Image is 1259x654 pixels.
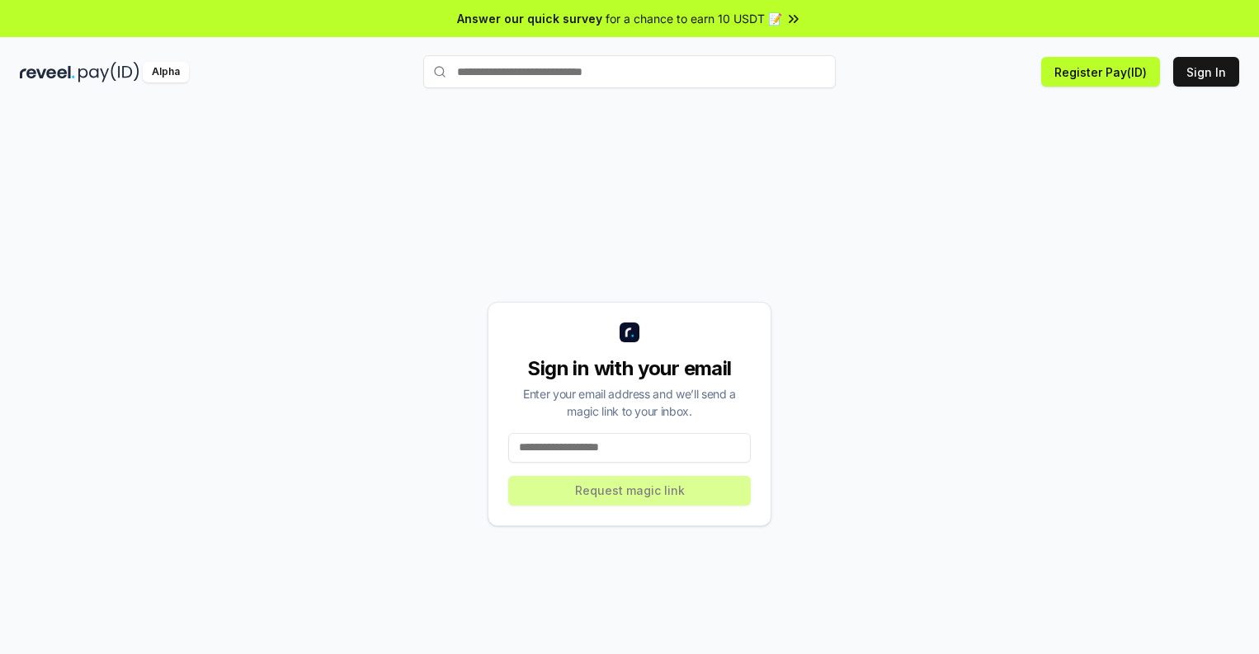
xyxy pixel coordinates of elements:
img: pay_id [78,62,139,82]
img: logo_small [620,322,639,342]
div: Enter your email address and we’ll send a magic link to your inbox. [508,385,751,420]
span: Answer our quick survey [457,10,602,27]
div: Alpha [143,62,189,82]
span: for a chance to earn 10 USDT 📝 [606,10,782,27]
img: reveel_dark [20,62,75,82]
div: Sign in with your email [508,355,751,382]
button: Sign In [1173,57,1239,87]
button: Register Pay(ID) [1041,57,1160,87]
